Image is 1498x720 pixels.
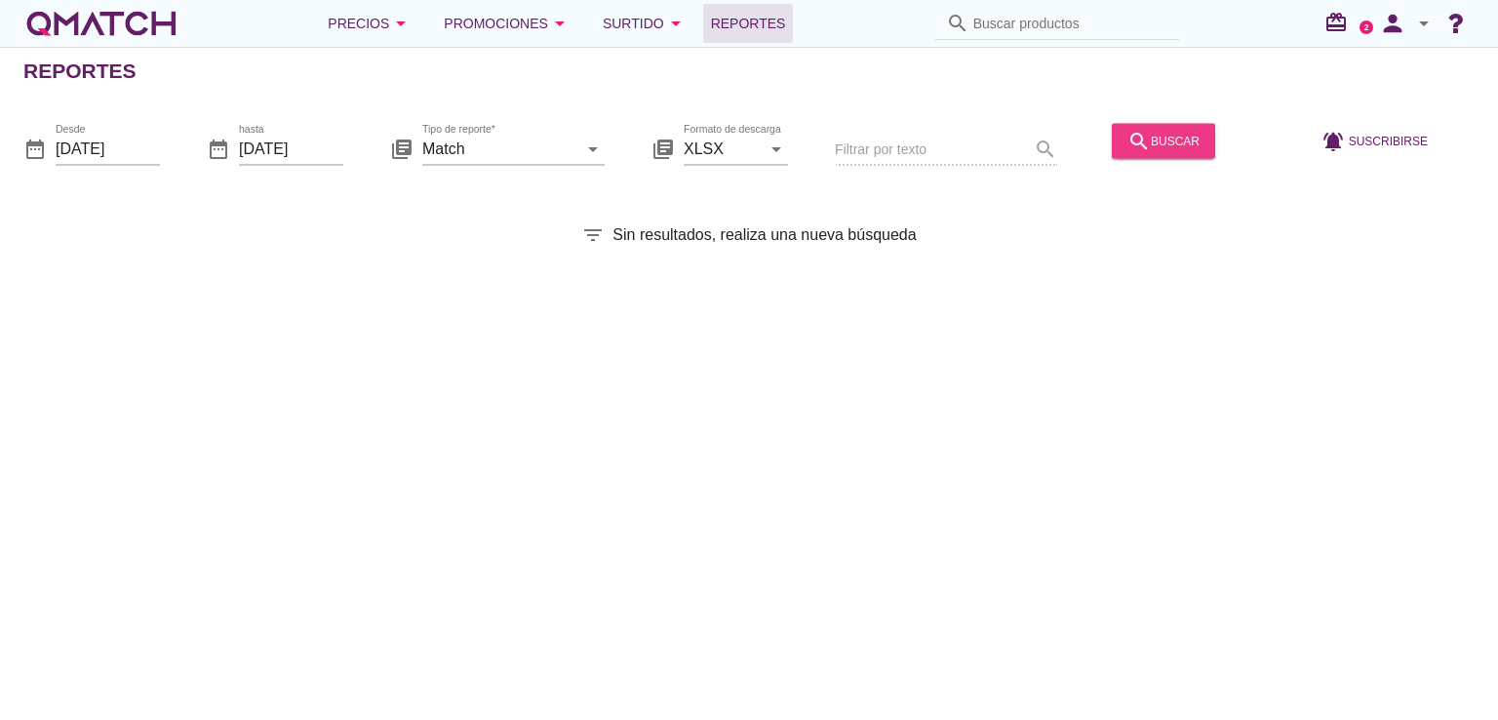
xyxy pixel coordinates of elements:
i: arrow_drop_down [548,12,572,35]
button: Precios [312,4,428,43]
i: library_books [390,137,414,160]
i: arrow_drop_down [765,137,788,160]
input: Buscar productos [973,8,1168,39]
input: Formato de descarga [684,133,761,164]
i: arrow_drop_down [664,12,688,35]
div: Promociones [444,12,572,35]
a: Reportes [703,4,794,43]
i: arrow_drop_down [1412,12,1436,35]
i: filter_list [581,223,605,247]
i: arrow_drop_down [389,12,413,35]
i: redeem [1324,11,1356,34]
span: Sin resultados, realiza una nueva búsqueda [612,223,916,247]
input: Tipo de reporte* [422,133,577,164]
i: date_range [23,137,47,160]
button: buscar [1112,123,1215,158]
div: buscar [1127,129,1200,152]
div: Precios [328,12,413,35]
div: Surtido [603,12,688,35]
i: library_books [651,137,675,160]
button: Surtido [587,4,703,43]
i: date_range [207,137,230,160]
a: white-qmatch-logo [23,4,179,43]
h2: Reportes [23,56,137,87]
i: search [946,12,969,35]
input: hasta [239,133,343,164]
input: Desde [56,133,160,164]
i: arrow_drop_down [581,137,605,160]
span: Suscribirse [1349,132,1428,149]
i: person [1373,10,1412,37]
text: 2 [1364,22,1369,31]
button: Promociones [428,4,587,43]
i: search [1127,129,1151,152]
a: 2 [1360,20,1373,34]
button: Suscribirse [1306,123,1443,158]
span: Reportes [711,12,786,35]
i: notifications_active [1321,129,1349,152]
